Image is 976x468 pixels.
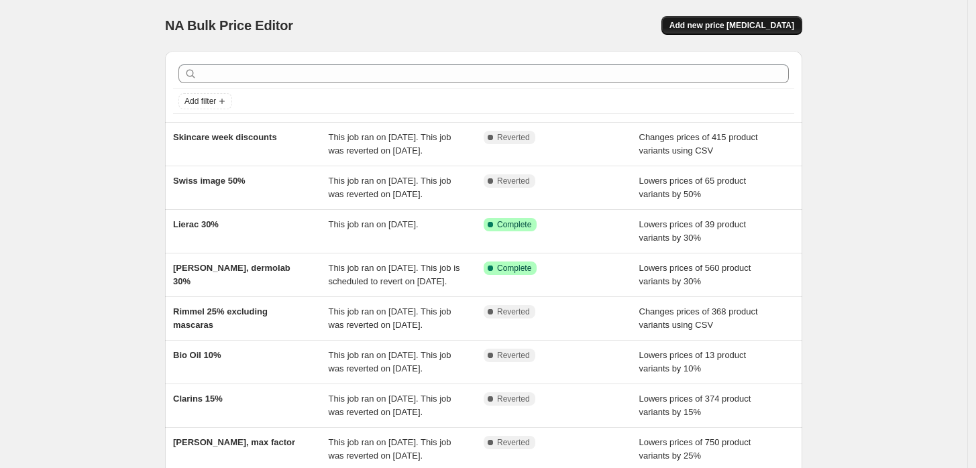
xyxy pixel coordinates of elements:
[497,132,530,143] span: Reverted
[329,263,460,286] span: This job ran on [DATE]. This job is scheduled to revert on [DATE].
[173,176,246,186] span: Swiss image 50%
[497,350,530,361] span: Reverted
[497,263,531,274] span: Complete
[497,306,530,317] span: Reverted
[639,394,751,417] span: Lowers prices of 374 product variants by 15%
[639,263,751,286] span: Lowers prices of 560 product variants by 30%
[639,176,747,199] span: Lowers prices of 65 product variants by 50%
[178,93,232,109] button: Add filter
[497,219,531,230] span: Complete
[173,219,219,229] span: Lierac 30%
[329,176,451,199] span: This job ran on [DATE]. This job was reverted on [DATE].
[329,437,451,461] span: This job ran on [DATE]. This job was reverted on [DATE].
[639,350,747,373] span: Lowers prices of 13 product variants by 10%
[184,96,216,107] span: Add filter
[329,219,419,229] span: This job ran on [DATE].
[329,306,451,330] span: This job ran on [DATE]. This job was reverted on [DATE].
[669,20,794,31] span: Add new price [MEDICAL_DATA]
[639,132,758,156] span: Changes prices of 415 product variants using CSV
[639,306,758,330] span: Changes prices of 368 product variants using CSV
[173,350,221,360] span: Bio Oil 10%
[173,437,295,447] span: [PERSON_NAME], max factor
[173,306,268,330] span: Rimmel 25% excluding mascaras
[329,132,451,156] span: This job ran on [DATE]. This job was reverted on [DATE].
[639,437,751,461] span: Lowers prices of 750 product variants by 25%
[497,394,530,404] span: Reverted
[173,394,223,404] span: Clarins 15%
[165,18,293,33] span: NA Bulk Price Editor
[173,132,277,142] span: Skincare week discounts
[329,350,451,373] span: This job ran on [DATE]. This job was reverted on [DATE].
[497,437,530,448] span: Reverted
[497,176,530,186] span: Reverted
[173,263,290,286] span: [PERSON_NAME], dermolab 30%
[329,394,451,417] span: This job ran on [DATE]. This job was reverted on [DATE].
[639,219,747,243] span: Lowers prices of 39 product variants by 30%
[661,16,802,35] button: Add new price [MEDICAL_DATA]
